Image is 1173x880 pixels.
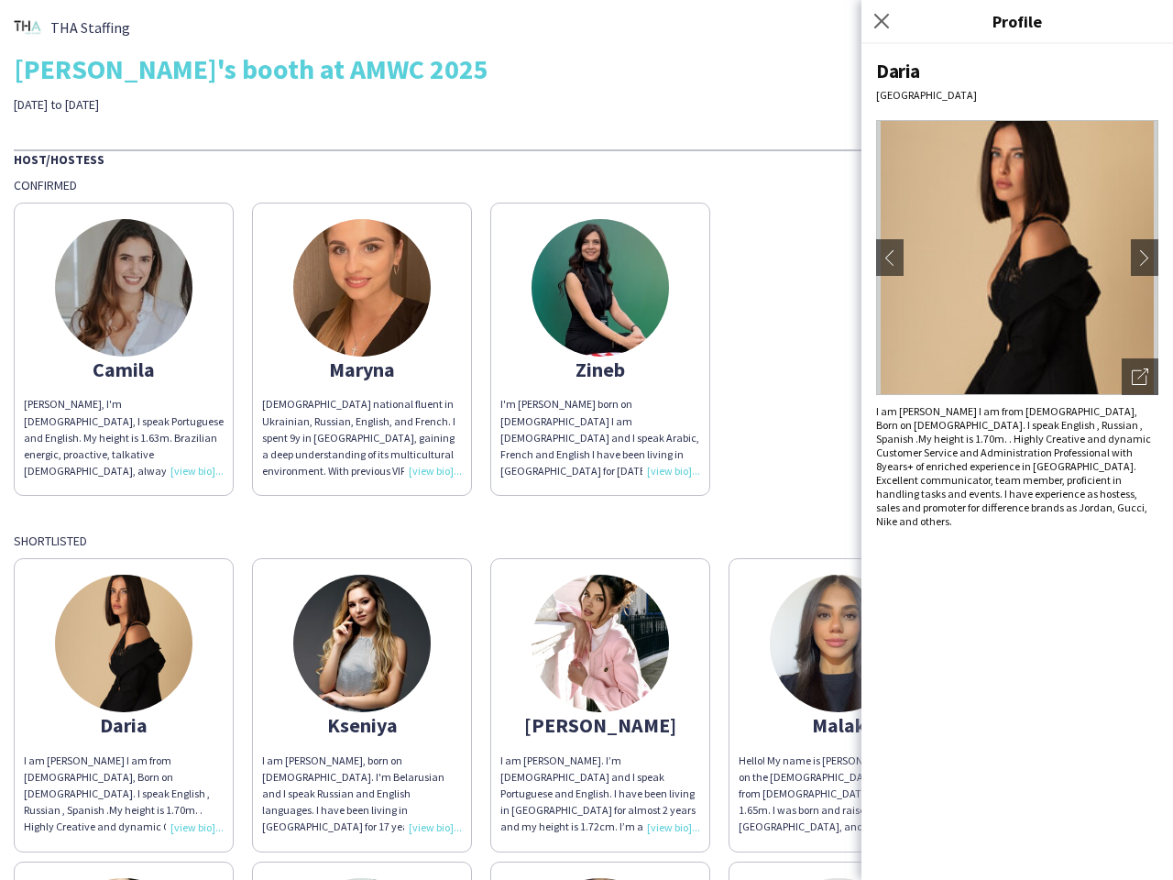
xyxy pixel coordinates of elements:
[14,14,41,41] img: thumb-e872ffd7-0c75-4aa4-86fa-e9fb882d4165.png
[262,396,462,479] div: [DEMOGRAPHIC_DATA] national fluent in Ukrainian, Russian, English, and French. I spent 9y in [GEO...
[1122,358,1158,395] div: Open photos pop-in
[739,753,938,836] div: Hello! My name is [PERSON_NAME], born on the [DEMOGRAPHIC_DATA] and I’m from [DEMOGRAPHIC_DATA]. ...
[770,575,907,712] img: thumb-670adb23170e3.jpeg
[24,396,224,479] div: [PERSON_NAME], I'm [DEMOGRAPHIC_DATA], I speak Portuguese and English. My height is 1.63m. Brazil...
[500,753,700,836] div: I am [PERSON_NAME]. I’m [DEMOGRAPHIC_DATA] and I speak Portuguese and English. I have been living...
[14,533,1159,549] div: Shortlisted
[14,96,415,113] div: [DATE] to [DATE]
[24,361,224,378] div: Camila
[14,149,1159,168] div: Host/Hostess
[55,575,192,712] img: thumb-6059cd74897af.jpg
[861,9,1173,33] h3: Profile
[262,361,462,378] div: Maryna
[14,177,1159,193] div: Confirmed
[50,19,130,36] span: THA Staffing
[500,361,700,378] div: Zineb
[876,404,1151,528] span: I am [PERSON_NAME] I am from [DEMOGRAPHIC_DATA], Born on [DEMOGRAPHIC_DATA]. I speak English , Ru...
[532,575,669,712] img: thumb-ea90278e-f7ba-47c0-a5d4-36582162575c.jpg
[500,396,700,479] div: I'm [PERSON_NAME] born on [DEMOGRAPHIC_DATA] I am [DEMOGRAPHIC_DATA] and I speak Arabic, French a...
[876,59,1158,83] div: Daria
[293,219,431,357] img: thumb-671b7c58dfd28.jpeg
[262,717,462,733] div: Kseniya
[876,88,1158,102] div: [GEOGRAPHIC_DATA]
[532,219,669,357] img: thumb-8fa862a2-4ba6-4d8c-b812-4ab7bb08ac6d.jpg
[24,717,224,733] div: Daria
[262,753,455,851] span: I am [PERSON_NAME], born on [DEMOGRAPHIC_DATA]. I'm Belarusian and I speak Russian and English la...
[876,120,1158,395] img: Crew avatar or photo
[14,55,1159,82] div: [PERSON_NAME]'s booth at AMWC 2025
[293,575,431,712] img: thumb-6137c2e20776d.jpeg
[739,717,938,733] div: Malak
[500,717,700,733] div: [PERSON_NAME]
[55,219,192,357] img: thumb-6246947601a70.jpeg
